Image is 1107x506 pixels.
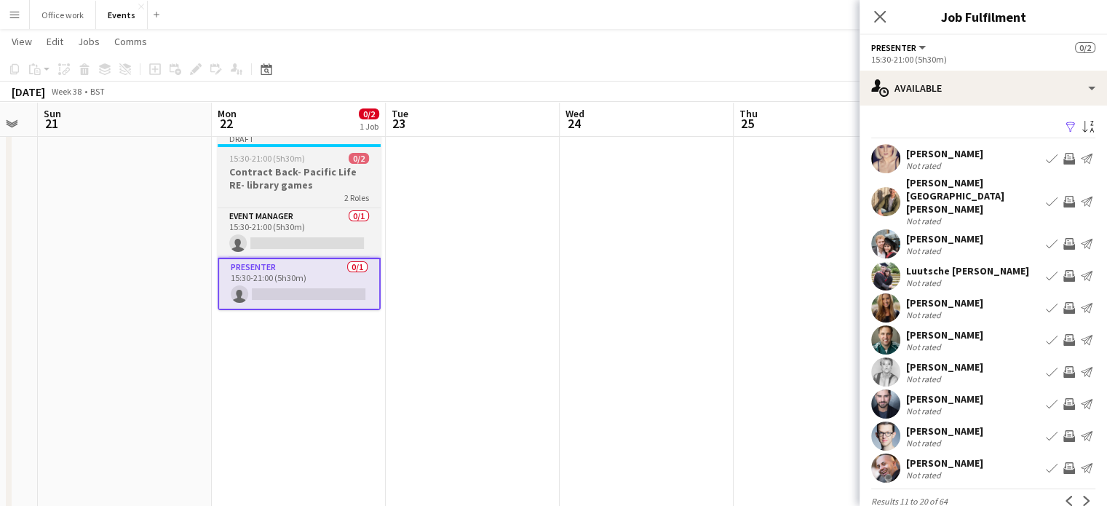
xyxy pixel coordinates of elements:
[48,86,84,97] span: Week 38
[41,32,69,51] a: Edit
[344,192,369,203] span: 2 Roles
[906,328,983,341] div: [PERSON_NAME]
[906,406,944,416] div: Not rated
[108,32,153,51] a: Comms
[563,115,584,132] span: 24
[392,107,408,120] span: Tue
[871,42,916,53] span: Presenter
[218,165,381,191] h3: Contract Back- Pacific Life RE- library games
[218,258,381,310] app-card-role: Presenter0/115:30-21:00 (5h30m)
[47,35,63,48] span: Edit
[739,107,758,120] span: Thu
[906,438,944,448] div: Not rated
[359,108,379,119] span: 0/2
[906,341,944,352] div: Not rated
[906,160,944,171] div: Not rated
[906,392,983,406] div: [PERSON_NAME]
[12,84,45,99] div: [DATE]
[906,296,983,309] div: [PERSON_NAME]
[737,115,758,132] span: 25
[906,456,983,470] div: [PERSON_NAME]
[871,54,1095,65] div: 15:30-21:00 (5h30m)
[96,1,148,29] button: Events
[906,216,944,226] div: Not rated
[860,71,1107,106] div: Available
[218,133,381,310] app-job-card: Draft15:30-21:00 (5h30m)0/2Contract Back- Pacific Life RE- library games2 RolesEvent Manager0/115...
[906,360,983,373] div: [PERSON_NAME]
[566,107,584,120] span: Wed
[906,147,983,160] div: [PERSON_NAME]
[906,277,944,288] div: Not rated
[1075,42,1095,53] span: 0/2
[30,1,96,29] button: Office work
[215,115,237,132] span: 22
[12,35,32,48] span: View
[906,373,944,384] div: Not rated
[41,115,61,132] span: 21
[906,232,983,245] div: [PERSON_NAME]
[229,153,305,164] span: 15:30-21:00 (5h30m)
[906,424,983,438] div: [PERSON_NAME]
[78,35,100,48] span: Jobs
[114,35,147,48] span: Comms
[871,42,928,53] button: Presenter
[90,86,105,97] div: BST
[906,470,944,481] div: Not rated
[72,32,106,51] a: Jobs
[6,32,38,51] a: View
[44,107,61,120] span: Sun
[218,107,237,120] span: Mon
[860,7,1107,26] h3: Job Fulfilment
[218,208,381,258] app-card-role: Event Manager0/115:30-21:00 (5h30m)
[906,245,944,256] div: Not rated
[389,115,408,132] span: 23
[906,264,1029,277] div: Luutsche [PERSON_NAME]
[906,309,944,320] div: Not rated
[360,121,378,132] div: 1 Job
[218,133,381,144] div: Draft
[906,176,1040,216] div: [PERSON_NAME][GEOGRAPHIC_DATA][PERSON_NAME]
[349,153,369,164] span: 0/2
